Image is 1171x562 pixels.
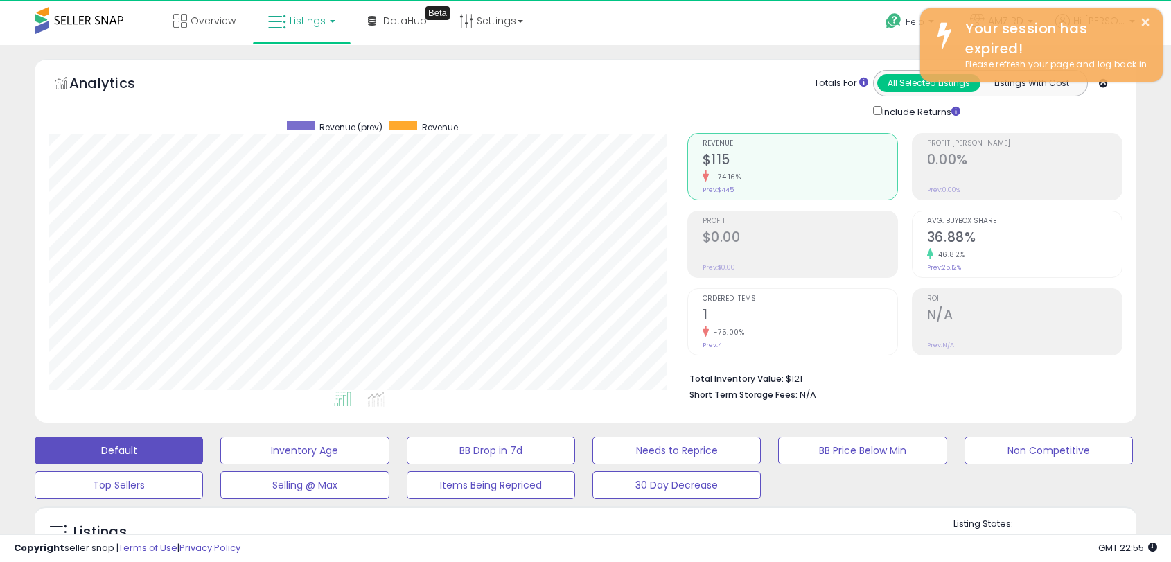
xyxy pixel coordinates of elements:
[874,2,948,45] a: Help
[778,437,947,464] button: BB Price Below Min
[965,437,1133,464] button: Non Competitive
[927,295,1122,303] span: ROI
[703,152,897,170] h2: $115
[290,14,326,28] span: Listings
[703,218,897,225] span: Profit
[800,388,816,401] span: N/A
[689,389,798,401] b: Short Term Storage Fees:
[703,263,735,272] small: Prev: $0.00
[927,186,960,194] small: Prev: 0.00%
[191,14,236,28] span: Overview
[35,471,203,499] button: Top Sellers
[220,471,389,499] button: Selling @ Max
[927,152,1122,170] h2: 0.00%
[980,74,1083,92] button: Listings With Cost
[814,77,868,90] div: Totals For
[863,103,977,119] div: Include Returns
[703,341,722,349] small: Prev: 4
[933,249,965,260] small: 46.82%
[955,19,1152,58] div: Your session has expired!
[1098,541,1157,554] span: 2025-09-13 22:55 GMT
[927,263,961,272] small: Prev: 25.12%
[35,437,203,464] button: Default
[709,172,741,182] small: -74.16%
[877,74,980,92] button: All Selected Listings
[689,373,784,385] b: Total Inventory Value:
[885,12,902,30] i: Get Help
[118,541,177,554] a: Terms of Use
[703,307,897,326] h2: 1
[927,218,1122,225] span: Avg. Buybox Share
[592,437,761,464] button: Needs to Reprice
[703,295,897,303] span: Ordered Items
[927,341,954,349] small: Prev: N/A
[407,437,575,464] button: BB Drop in 7d
[703,140,897,148] span: Revenue
[179,541,240,554] a: Privacy Policy
[703,229,897,248] h2: $0.00
[927,307,1122,326] h2: N/A
[383,14,427,28] span: DataHub
[14,541,64,554] strong: Copyright
[407,471,575,499] button: Items Being Repriced
[1140,14,1151,31] button: ×
[689,369,1112,386] li: $121
[703,186,734,194] small: Prev: $445
[927,140,1122,148] span: Profit [PERSON_NAME]
[592,471,761,499] button: 30 Day Decrease
[906,16,924,28] span: Help
[319,121,382,133] span: Revenue (prev)
[953,518,1136,531] p: Listing States:
[709,327,745,337] small: -75.00%
[425,6,450,20] div: Tooltip anchor
[927,229,1122,248] h2: 36.88%
[955,58,1152,71] div: Please refresh your page and log back in
[220,437,389,464] button: Inventory Age
[14,542,240,555] div: seller snap | |
[422,121,458,133] span: Revenue
[69,73,162,96] h5: Analytics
